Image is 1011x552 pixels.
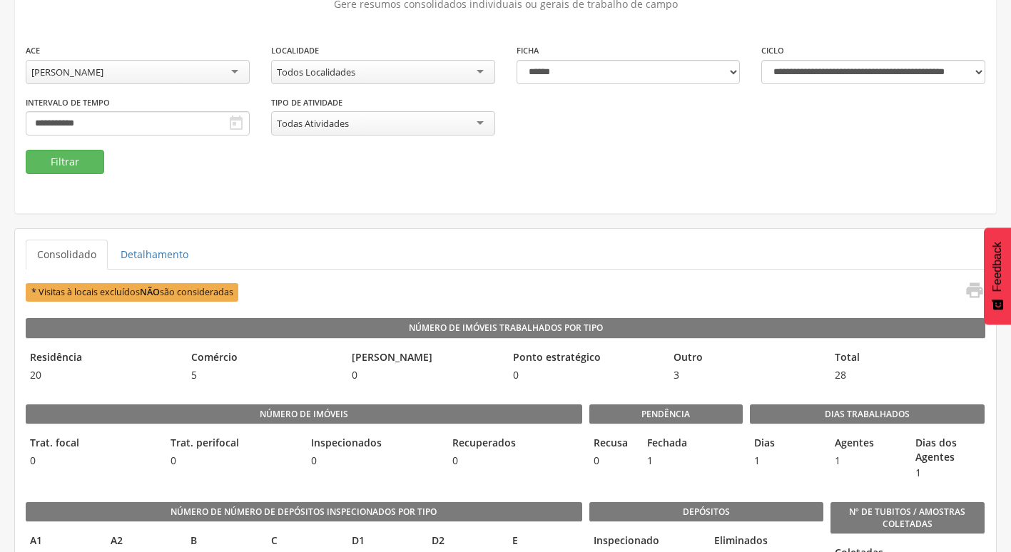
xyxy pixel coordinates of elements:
span: 0 [307,454,440,468]
span: 5 [187,368,341,382]
span: 0 [448,454,581,468]
legend: Número de Número de Depósitos Inspecionados por Tipo [26,502,582,522]
legend: Número de imóveis [26,404,582,424]
legend: D2 [427,533,501,550]
span: 1 [830,454,904,468]
legend: Eliminados [710,533,823,550]
legend: Nº de Tubitos / Amostras coletadas [830,502,985,534]
b: NÃO [140,286,160,298]
legend: Fechada [643,436,689,452]
span: 28 [830,368,985,382]
a:  [956,280,985,304]
legend: Residência [26,350,180,367]
legend: C [267,533,340,550]
span: 0 [26,454,159,468]
legend: A1 [26,533,99,550]
span: * Visitas à locais excluídos são consideradas [26,283,238,301]
label: Ciclo [761,45,784,56]
legend: Pendência [589,404,743,424]
legend: Comércio [187,350,341,367]
legend: A2 [106,533,180,550]
legend: Depósitos [589,502,823,522]
legend: Trat. focal [26,436,159,452]
span: 1 [750,454,823,468]
label: Intervalo de Tempo [26,97,110,108]
span: Feedback [991,242,1004,292]
label: Localidade [271,45,319,56]
label: Ficha [517,45,539,56]
span: 0 [509,368,663,382]
button: Feedback - Mostrar pesquisa [984,228,1011,324]
div: Todos Localidades [277,66,355,78]
legend: E [508,533,581,550]
legend: Trat. perifocal [166,436,300,452]
legend: Recusa [589,436,636,452]
button: Filtrar [26,150,104,174]
legend: D1 [347,533,421,550]
legend: Dias Trabalhados [750,404,984,424]
span: 1 [643,454,689,468]
legend: Inspecionado [589,533,703,550]
i:  [228,115,245,132]
legend: Inspecionados [307,436,440,452]
span: 0 [589,454,636,468]
legend: [PERSON_NAME] [347,350,502,367]
label: Tipo de Atividade [271,97,342,108]
legend: Dias [750,436,823,452]
i:  [965,280,985,300]
span: 3 [669,368,823,382]
span: 0 [347,368,502,382]
legend: Outro [669,350,823,367]
legend: Dias dos Agentes [911,436,985,464]
span: 1 [911,466,985,480]
a: Detalhamento [109,240,200,270]
span: 20 [26,368,180,382]
div: [PERSON_NAME] [31,66,103,78]
legend: Recuperados [448,436,581,452]
span: 0 [166,454,300,468]
legend: Número de Imóveis Trabalhados por Tipo [26,318,985,338]
a: Consolidado [26,240,108,270]
legend: B [186,533,260,550]
div: Todas Atividades [277,117,349,130]
label: ACE [26,45,40,56]
legend: Agentes [830,436,904,452]
legend: Total [830,350,985,367]
legend: Ponto estratégico [509,350,663,367]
